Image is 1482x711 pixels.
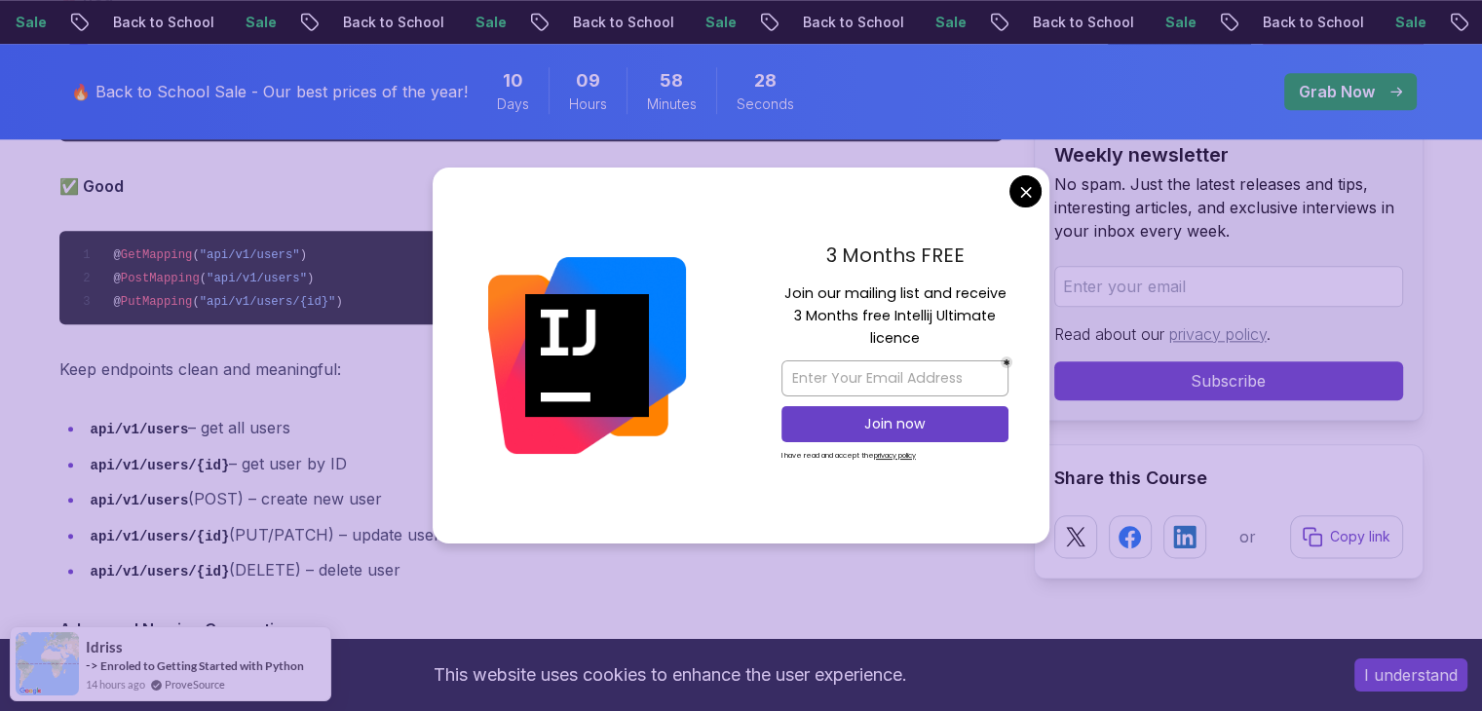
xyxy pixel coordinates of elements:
[1054,141,1403,168] h2: Weekly newsletter
[200,248,300,262] span: "api/v1/users"
[1054,465,1403,492] h2: Share this Course
[572,13,634,32] p: Sale
[1262,13,1324,32] p: Sale
[86,657,98,673] span: ->
[497,94,529,114] span: Days
[113,295,120,309] span: @
[754,67,777,94] span: 28 Seconds
[91,564,230,580] code: api/v1/users/{id}
[503,67,523,94] span: 10 Days
[209,13,342,32] p: Back to School
[15,654,1325,696] div: This website uses cookies to enhance the user experience.
[86,639,123,655] span: idriss
[576,67,600,94] span: 9 Hours
[307,272,314,285] span: )
[1169,324,1267,344] a: privacy policy
[192,295,199,309] span: (
[100,658,304,673] a: Enroled to Getting Started with Python
[121,295,193,309] span: PutMapping
[121,272,200,285] span: PostMapping
[899,13,1032,32] p: Back to School
[200,295,336,309] span: "api/v1/users/{id}"
[669,13,802,32] p: Back to School
[1299,80,1375,103] p: Grab Now
[113,272,120,285] span: @
[165,676,225,692] a: ProveSource
[59,176,124,196] strong: ✅ Good
[112,13,174,32] p: Sale
[300,248,307,262] span: )
[59,355,1003,383] p: Keep endpoints clean and meaningful:
[1054,361,1403,400] button: Subscribe
[1129,13,1262,32] p: Back to School
[85,485,1003,513] li: (POST) – create new user
[647,94,697,114] span: Minutes
[71,80,468,103] p: 🔥 Back to School Sale - Our best prices of the year!
[1054,322,1403,346] p: Read about our .
[439,13,572,32] p: Back to School
[91,529,230,544] code: api/v1/users/{id}
[200,272,207,285] span: (
[342,13,404,32] p: Sale
[59,619,306,639] strong: Advanced Naming Conventions:
[207,272,307,285] span: "api/v1/users"
[1054,266,1403,307] input: Enter your email
[85,414,1003,442] li: – get all users
[802,13,864,32] p: Sale
[660,67,683,94] span: 58 Minutes
[1239,525,1256,548] p: or
[1054,172,1403,243] p: No spam. Just the latest releases and tips, interesting articles, and exclusive interviews in you...
[335,295,342,309] span: )
[192,248,199,262] span: (
[737,94,794,114] span: Seconds
[1330,527,1390,546] p: Copy link
[85,556,1003,584] li: (DELETE) – delete user
[1290,515,1403,558] button: Copy link
[85,450,1003,478] li: – get user by ID
[91,458,230,473] code: api/v1/users/{id}
[86,676,145,692] span: 14 hours ago
[91,422,189,437] code: api/v1/users
[121,248,193,262] span: GetMapping
[1032,13,1094,32] p: Sale
[85,521,1003,549] li: (PUT/PATCH) – update user
[113,248,120,262] span: @
[16,632,79,695] img: provesource social proof notification image
[569,94,607,114] span: Hours
[91,493,189,508] code: api/v1/users
[1354,658,1467,692] button: Accept cookies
